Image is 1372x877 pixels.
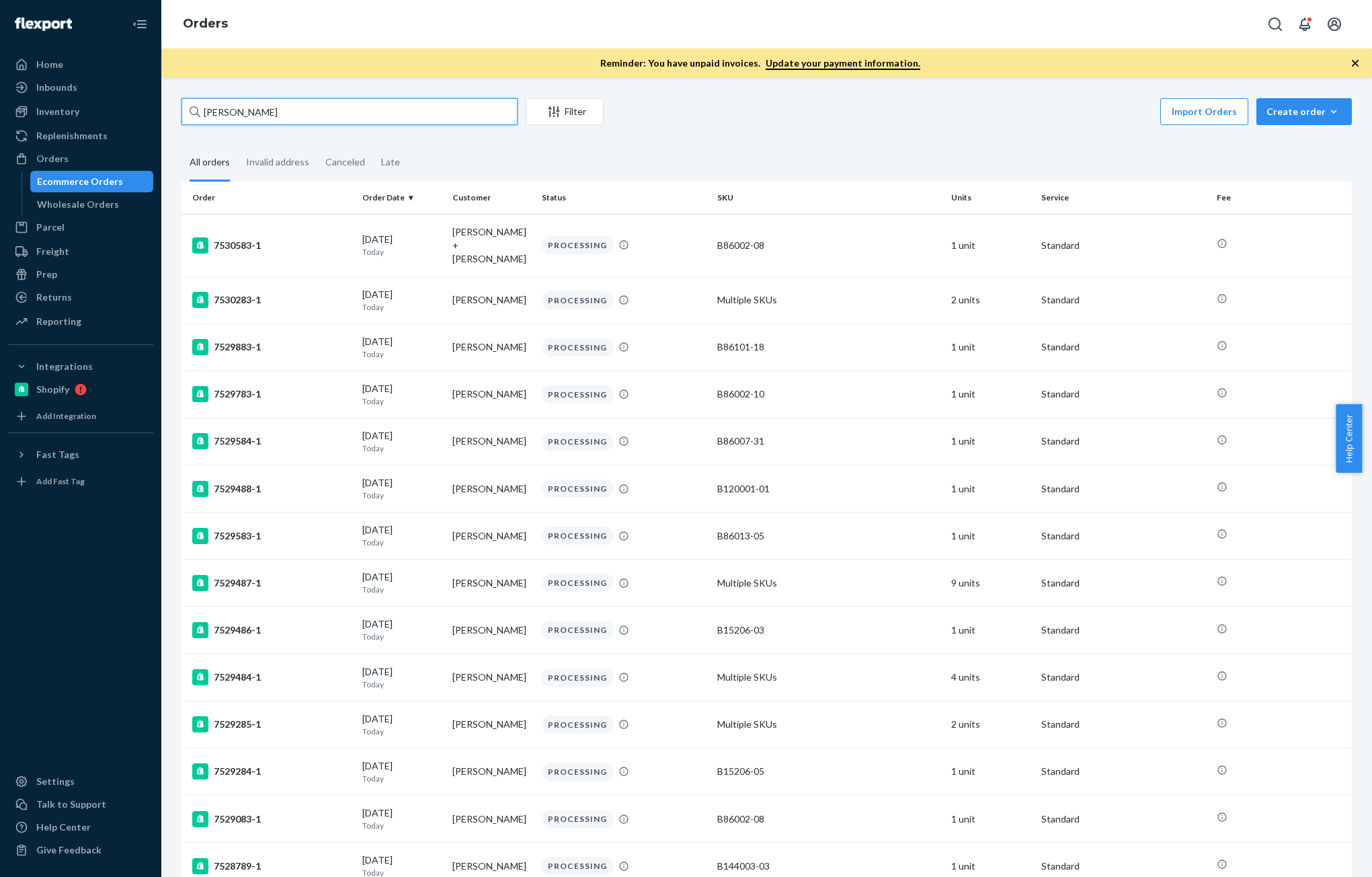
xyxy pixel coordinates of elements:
[447,607,536,654] td: [PERSON_NAME]
[717,434,940,448] div: B86007-31
[1266,105,1342,118] div: Create order
[536,182,712,214] th: Status
[8,471,153,492] a: Add Fast Tag
[36,821,91,834] div: Help Center
[362,288,441,313] div: [DATE]
[192,811,352,827] div: 7529083-1
[946,654,1036,701] td: 4 units
[946,418,1036,465] td: 1 unit
[1041,812,1206,826] p: Standard
[1160,98,1248,125] button: Import Orders
[8,54,153,75] a: Home
[8,444,153,465] button: Fast Tags
[447,654,536,701] td: [PERSON_NAME]
[37,175,123,188] div: Ecommerce Orders
[542,810,613,828] div: PROCESSING
[15,17,72,31] img: Flexport logo
[8,264,153,285] a: Prep
[712,654,946,701] td: Multiple SKUs
[717,529,940,543] div: B86013-05
[192,339,352,355] div: 7529883-1
[36,315,81,328] div: Reporting
[362,348,441,360] p: Today
[192,716,352,732] div: 7529285-1
[36,105,79,118] div: Inventory
[246,145,309,180] div: Invalid address
[717,623,940,637] div: B15206-03
[36,152,69,165] div: Orders
[447,214,536,276] td: [PERSON_NAME] + [PERSON_NAME]
[946,371,1036,418] td: 1 unit
[8,771,153,792] a: Settings
[542,574,613,592] div: PROCESSING
[946,607,1036,654] td: 1 unit
[447,560,536,607] td: [PERSON_NAME]
[36,268,57,281] div: Prep
[1291,11,1318,38] button: Open notifications
[192,669,352,685] div: 7529484-1
[362,773,441,784] p: Today
[36,360,93,373] div: Integrations
[447,748,536,795] td: [PERSON_NAME]
[36,81,77,94] div: Inbounds
[1041,671,1206,684] p: Standard
[946,512,1036,560] td: 1 unit
[1041,529,1206,543] p: Standard
[717,387,940,401] div: B86002-10
[946,796,1036,843] td: 1 unit
[8,356,153,377] button: Integrations
[712,701,946,748] td: Multiple SKUs
[447,465,536,512] td: [PERSON_NAME]
[1041,239,1206,252] p: Standard
[526,105,603,118] div: Filter
[192,622,352,638] div: 7529486-1
[946,701,1036,748] td: 2 units
[362,806,441,831] div: [DATE]
[362,759,441,784] div: [DATE]
[447,701,536,748] td: [PERSON_NAME]
[30,194,154,215] a: Wholesale Orders
[362,395,441,407] p: Today
[946,276,1036,323] td: 2 units
[192,237,352,254] div: 7530583-1
[362,570,441,595] div: [DATE]
[946,214,1036,276] td: 1 unit
[8,311,153,332] a: Reporting
[526,98,604,125] button: Filter
[1041,623,1206,637] p: Standard
[36,58,63,71] div: Home
[717,239,940,252] div: B86002-08
[325,145,365,180] div: Canceled
[542,669,613,687] div: PROCESSING
[192,763,352,779] div: 7529284-1
[181,182,357,214] th: Order
[36,475,85,487] div: Add Fast Tag
[8,379,153,400] a: Shopify
[1041,434,1206,448] p: Standard
[542,716,613,734] div: PROCESSING
[447,418,536,465] td: [PERSON_NAME]
[36,448,79,461] div: Fast Tags
[192,575,352,591] div: 7529487-1
[362,335,441,360] div: [DATE]
[362,712,441,737] div: [DATE]
[946,182,1036,214] th: Units
[192,858,352,874] div: 7528789-1
[542,236,613,254] div: PROCESSING
[1321,11,1348,38] button: Open account menu
[192,433,352,449] div: 7529584-1
[712,560,946,607] td: Multiple SKUs
[8,101,153,122] a: Inventory
[357,182,446,214] th: Order Date
[192,386,352,402] div: 7529783-1
[717,482,940,496] div: B120001-01
[362,726,441,737] p: Today
[447,796,536,843] td: [PERSON_NAME]
[717,812,940,826] div: B86002-08
[36,245,69,258] div: Freight
[712,182,946,214] th: SKU
[172,5,239,44] ol: breadcrumbs
[8,77,153,98] a: Inbounds
[447,371,536,418] td: [PERSON_NAME]
[542,480,613,498] div: PROCESSING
